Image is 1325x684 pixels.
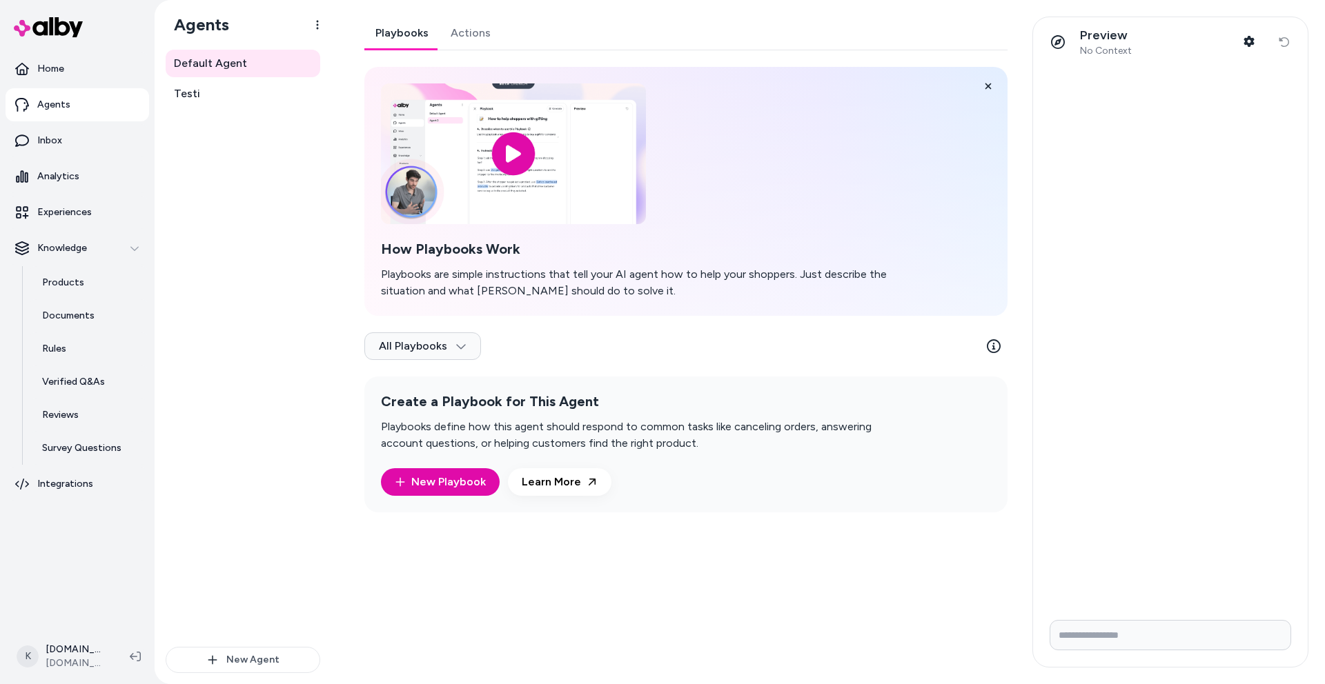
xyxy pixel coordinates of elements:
a: Products [28,266,149,299]
a: Experiences [6,196,149,229]
a: New Playbook [395,474,486,490]
a: Reviews [28,399,149,432]
a: Documents [28,299,149,332]
a: Actions [440,17,502,50]
p: Analytics [37,170,79,183]
span: [DOMAIN_NAME] [46,656,108,670]
p: Agents [37,98,70,112]
span: No Context [1080,45,1132,57]
a: Home [6,52,149,85]
p: Home [37,62,64,76]
a: Analytics [6,160,149,193]
p: Inbox [37,134,62,148]
p: Preview [1080,28,1132,43]
h1: Agents [163,14,229,35]
p: Verified Q&As [42,375,105,389]
a: Testi [166,80,320,108]
p: Products [42,276,84,290]
a: Survey Questions [28,432,149,465]
a: Playbooks [364,17,440,50]
a: Default Agent [166,50,320,77]
a: Learn More [508,468,611,496]
span: Default Agent [174,55,247,72]
span: Testi [174,85,200,102]
img: alby Logo [14,17,83,37]
a: Agents [6,88,149,121]
span: K [17,645,39,667]
a: Rules [28,332,149,365]
h2: Create a Playbook for This Agent [381,393,911,410]
span: All Playbooks [379,339,467,353]
a: Inbox [6,124,149,157]
p: Rules [42,342,66,356]
p: Documents [42,309,95,323]
a: Integrations [6,467,149,501]
p: [DOMAIN_NAME] Shopify [46,643,108,656]
button: New Agent [166,647,320,673]
p: Playbooks define how this agent should respond to common tasks like canceling orders, answering a... [381,419,911,452]
p: Reviews [42,408,79,422]
p: Playbooks are simple instructions that tell your AI agent how to help your shoppers. Just describ... [381,266,911,299]
button: Knowledge [6,232,149,265]
p: Survey Questions [42,441,121,455]
p: Integrations [37,477,93,491]
button: All Playbooks [364,332,481,360]
p: Knowledge [37,241,87,255]
h2: How Playbooks Work [381,241,911,258]
input: Write your prompt here [1050,620,1291,650]
p: Experiences [37,205,92,219]
a: Verified Q&As [28,365,149,399]
button: New Playbook [381,468,500,496]
button: K[DOMAIN_NAME] Shopify[DOMAIN_NAME] [8,634,119,678]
